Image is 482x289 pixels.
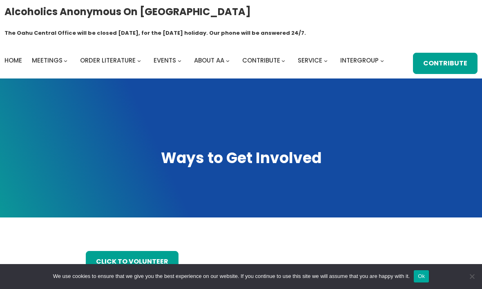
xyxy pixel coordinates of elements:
button: Order Literature submenu [137,59,141,63]
button: Events submenu [178,59,181,63]
span: We use cookies to ensure that we give you the best experience on our website. If you continue to ... [53,272,410,280]
a: Alcoholics Anonymous on [GEOGRAPHIC_DATA] [4,3,251,20]
button: About AA submenu [226,59,230,63]
span: Home [4,56,22,65]
h1: The Oahu Central Office will be closed [DATE], for the [DATE] holiday. Our phone will be answered... [4,29,306,37]
span: No [468,272,476,280]
a: Service [298,55,322,66]
button: Intergroup submenu [380,59,384,63]
span: About AA [194,56,224,65]
a: Intergroup [340,55,379,66]
a: Events [154,55,176,66]
button: Service submenu [324,59,328,63]
button: Meetings submenu [64,59,67,63]
a: About AA [194,55,224,66]
a: Home [4,55,22,66]
h1: Ways to Get Involved [8,148,474,168]
span: Order Literature [80,56,136,65]
a: Meetings [32,55,62,66]
a: Contribute [242,55,280,66]
span: Meetings [32,56,62,65]
span: Service [298,56,322,65]
span: Events [154,56,176,65]
nav: Intergroup [4,55,387,66]
a: click to volunteer [86,251,179,272]
span: Contribute [242,56,280,65]
a: Contribute [413,53,478,74]
button: Contribute submenu [281,59,285,63]
button: Ok [414,270,429,282]
span: Intergroup [340,56,379,65]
